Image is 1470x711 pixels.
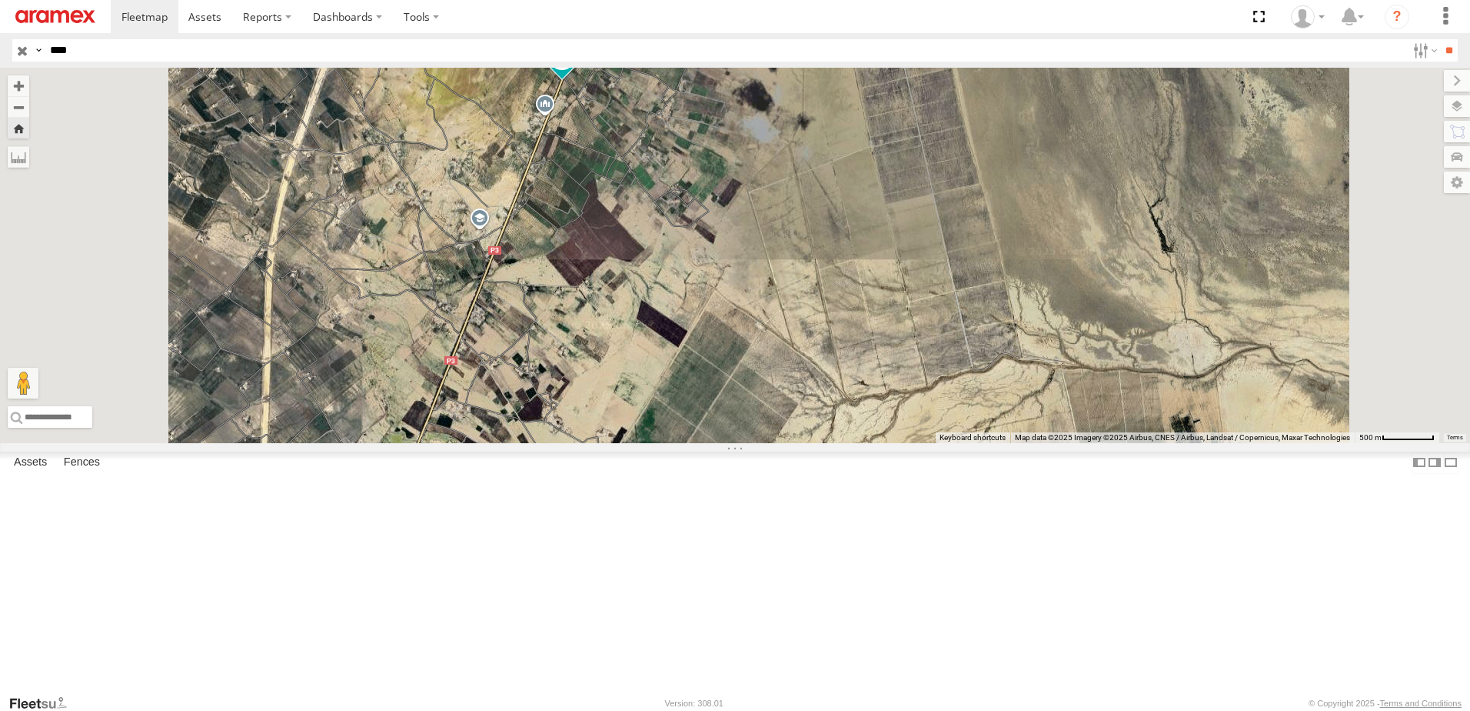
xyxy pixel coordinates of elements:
span: 500 m [1359,433,1382,442]
label: Search Query [32,39,45,62]
a: Terms (opens in new tab) [1447,435,1463,441]
label: Search Filter Options [1407,39,1440,62]
i: ? [1385,5,1409,29]
button: Keyboard shortcuts [940,432,1006,443]
div: Nejah Benkhalifa [1285,5,1330,28]
label: Hide Summary Table [1443,452,1458,474]
div: © Copyright 2025 - [1309,699,1462,708]
button: Map Scale: 500 m per 65 pixels [1355,432,1439,443]
label: Dock Summary Table to the Right [1427,452,1442,474]
label: Map Settings [1444,172,1470,193]
img: aramex-logo.svg [15,10,95,23]
label: Assets [6,452,55,473]
label: Measure [8,146,29,168]
span: Map data ©2025 Imagery ©2025 Airbus, CNES / Airbus, Landsat / Copernicus, Maxar Technologies [1015,433,1350,442]
div: Version: 308.01 [665,699,723,708]
button: Zoom out [8,96,29,118]
label: Fences [56,452,108,473]
a: Visit our Website [8,696,79,711]
button: Drag Pegman onto the map to open Street View [8,368,38,399]
button: Zoom Home [8,118,29,139]
a: Terms and Conditions [1380,699,1462,708]
label: Dock Summary Table to the Left [1412,452,1427,474]
button: Zoom in [8,75,29,96]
